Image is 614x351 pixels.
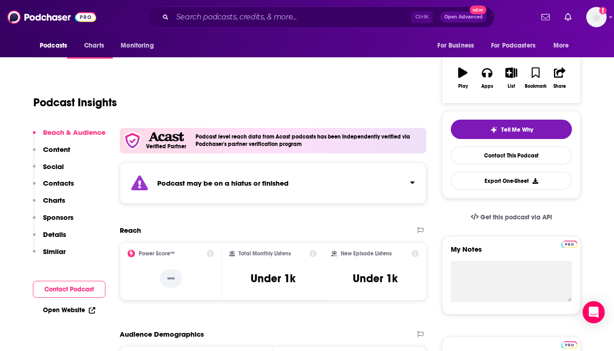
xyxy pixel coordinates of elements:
span: Ctrl K [411,11,433,23]
img: verfied icon [123,132,141,150]
button: Details [33,230,66,247]
button: Show profile menu [586,7,607,27]
a: Pro website [561,340,577,349]
p: Social [43,162,64,171]
span: Charts [84,39,104,52]
button: open menu [33,37,79,54]
img: Podchaser - Follow, Share and Rate Podcasts [7,8,96,26]
button: Apps [475,61,499,95]
p: Sponsors [43,213,74,222]
h1: Podcast Insights [33,96,117,109]
img: Podchaser Pro [561,341,577,349]
a: Open Website [43,306,95,314]
a: Get this podcast via API [463,206,559,229]
h2: Reach [120,226,141,235]
button: open menu [485,37,549,54]
p: Contacts [43,179,74,188]
a: Show notifications dropdown [561,9,575,25]
button: Content [33,145,70,162]
button: open menu [114,37,166,54]
h3: Under 1k [353,272,398,285]
p: Similar [43,247,66,256]
span: More [553,39,569,52]
p: Reach & Audience [43,128,105,137]
button: Contacts [33,179,74,196]
div: Share [553,84,566,89]
button: Social [33,162,64,179]
label: My Notes [451,245,572,261]
svg: Add a profile image [599,7,607,14]
span: Monitoring [121,39,153,52]
span: Open Advanced [444,15,483,19]
button: List [499,61,523,95]
div: Search podcasts, credits, & more... [147,6,495,28]
div: List [508,84,515,89]
img: Acast [148,132,184,142]
button: Reach & Audience [33,128,105,145]
button: Play [451,61,475,95]
p: Details [43,230,66,239]
strong: Podcast may be on a hiatus or finished [157,179,289,188]
div: Open Intercom Messenger [583,301,605,323]
input: Search podcasts, credits, & more... [172,10,411,24]
img: User Profile [586,7,607,27]
div: Play [458,84,468,89]
h2: Power Score™ [139,250,175,257]
button: Open AdvancedNew [440,12,487,23]
p: -- [160,269,182,288]
button: Share [548,61,572,95]
div: Apps [481,84,493,89]
button: tell me why sparkleTell Me Why [451,120,572,139]
h2: Total Monthly Listens [239,250,291,257]
button: open menu [431,37,485,54]
a: Charts [78,37,110,54]
span: Logged in as evankrask [586,7,607,27]
a: Pro website [561,239,577,248]
h4: Podcast level reach data from Acast podcasts has been independently verified via Podchaser's part... [196,133,423,147]
span: New [470,6,486,14]
button: Sponsors [33,213,74,230]
span: Get this podcast via API [480,213,552,221]
span: For Podcasters [491,39,535,52]
p: Charts [43,196,65,205]
h5: Verified Partner [146,144,186,149]
h2: Audience Demographics [120,330,204,339]
img: tell me why sparkle [490,126,497,133]
h2: New Episode Listens [341,250,392,257]
button: Bookmark [523,61,547,95]
a: Show notifications dropdown [538,9,553,25]
section: Click to expand status details [120,163,426,204]
span: Tell Me Why [501,126,533,133]
a: Contact This Podcast [451,146,572,164]
button: Contact Podcast [33,281,105,298]
button: Charts [33,196,65,213]
span: Podcasts [40,39,67,52]
button: open menu [547,37,581,54]
button: Similar [33,247,66,264]
button: Export One-Sheet [451,172,572,190]
span: For Business [437,39,474,52]
img: Podchaser Pro [561,241,577,248]
p: Content [43,145,70,154]
div: Bookmark [525,84,546,89]
h3: Under 1k [251,272,295,285]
